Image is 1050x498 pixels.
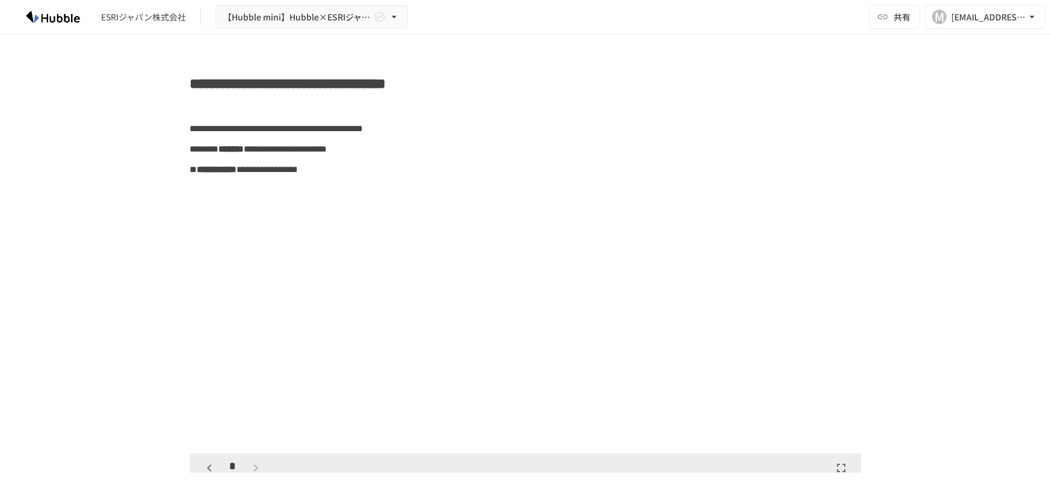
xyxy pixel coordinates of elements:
button: 【Hubble mini】Hubble×ESRIジャパン株式会社 オンボーディングプロジェクト [215,5,408,29]
span: 共有 [894,10,910,23]
div: ESRIジャパン株式会社 [101,11,186,23]
div: [EMAIL_ADDRESS][DOMAIN_NAME] [951,10,1026,25]
button: M[EMAIL_ADDRESS][DOMAIN_NAME] [925,5,1045,29]
img: HzDRNkGCf7KYO4GfwKnzITak6oVsp5RHeZBEM1dQFiQ [14,7,91,26]
button: 共有 [869,5,920,29]
div: M [932,10,947,24]
span: 【Hubble mini】Hubble×ESRIジャパン株式会社 オンボーディングプロジェクト [223,10,371,25]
